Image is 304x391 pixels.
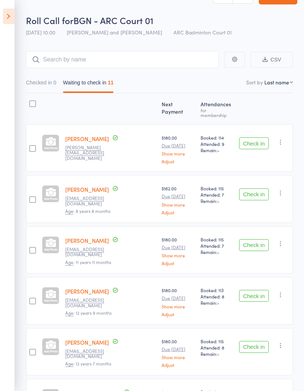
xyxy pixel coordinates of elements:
[239,341,269,353] button: Check in
[162,202,195,207] a: Show more
[201,293,233,300] span: Attended: 8
[26,14,73,26] span: Roll Call for
[217,147,219,153] span: -
[65,247,113,257] small: chandra4@gmail.com
[264,78,289,86] div: Last name
[201,141,233,147] span: Attended: 9
[217,249,219,255] span: -
[65,208,110,214] span: : 8 years 8 months
[162,210,195,215] a: Adjust
[251,52,293,68] button: CSV
[65,259,111,265] span: : 11 years 11 months
[162,295,195,301] small: Due [DATE]
[201,249,233,255] span: Remain:
[217,198,219,204] span: -
[162,134,195,164] div: $180.00
[201,236,233,243] span: Booked: 115
[162,347,195,352] small: Due [DATE]
[201,300,233,306] span: Remain:
[201,351,233,357] span: Remain:
[65,338,109,346] a: [PERSON_NAME]
[108,80,114,86] div: 11
[246,78,263,86] label: Sort by
[201,198,233,204] span: Remain:
[65,348,113,359] small: Jags.k80@gmail.com
[26,29,55,36] span: [DATE] 10:00
[201,108,233,117] div: for membership
[162,236,195,265] div: $180.00
[65,297,113,308] small: Rekhasp@gmail.com
[201,134,233,141] span: Booked: 114
[162,287,195,316] div: $180.00
[65,310,112,316] span: : 12 years 9 months
[162,143,195,148] small: Due [DATE]
[162,253,195,258] a: Show more
[65,287,109,295] a: [PERSON_NAME]
[162,245,195,250] small: Due [DATE]
[162,185,195,214] div: $162.00
[239,239,269,251] button: Check in
[65,360,111,367] span: : 12 years 7 months
[217,300,219,306] span: -
[65,145,113,161] small: aravind.boin@gmail.com
[162,261,195,265] a: Adjust
[201,243,233,249] span: Attended: 7
[162,304,195,309] a: Show more
[201,191,233,198] span: Attended: 7
[201,147,233,153] span: Remain:
[26,76,56,93] button: Checked in0
[65,195,113,206] small: chandra4@gmail.com
[162,194,195,199] small: Due [DATE]
[26,51,219,68] input: Search by name
[162,151,195,156] a: Show more
[201,338,233,344] span: Booked: 115
[201,344,233,351] span: Attended: 8
[162,355,195,360] a: Show more
[162,362,195,367] a: Adjust
[239,290,269,302] button: Check in
[65,237,109,244] a: [PERSON_NAME]
[159,97,198,121] div: Next Payment
[67,29,162,36] span: [PERSON_NAME] and [PERSON_NAME]
[65,135,109,143] a: [PERSON_NAME]
[174,29,232,36] span: ARC Badminton Court 01
[239,188,269,200] button: Check in
[162,312,195,317] a: Adjust
[198,97,236,121] div: Atten­dances
[217,351,219,357] span: -
[201,287,233,293] span: Booked: 113
[162,338,195,367] div: $180.00
[73,14,153,26] span: BGN - ARC Court 01
[162,159,195,164] a: Adjust
[239,137,269,149] button: Check in
[201,185,233,191] span: Booked: 115
[65,186,109,193] a: [PERSON_NAME]
[63,76,114,93] button: Waiting to check in11
[53,80,56,86] div: 0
